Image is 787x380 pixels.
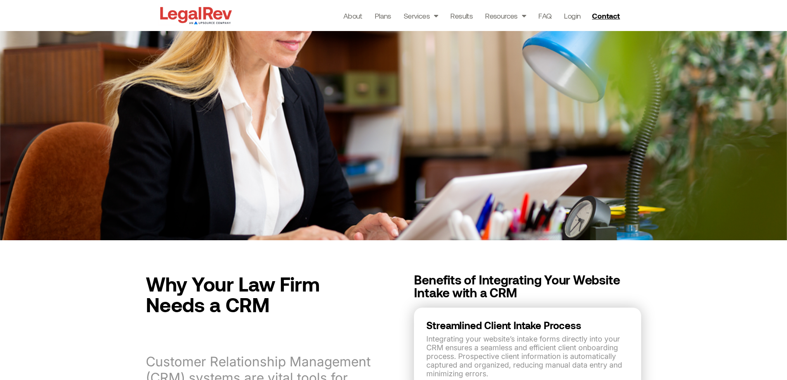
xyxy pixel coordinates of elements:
[404,10,438,22] a: Services
[343,10,581,22] nav: Menu
[564,10,580,22] a: Login
[426,335,629,378] p: Integrating your website’s intake forms directly into your CRM ensures a seamless and efficient c...
[485,10,526,22] a: Resources
[589,9,625,22] a: Contact
[450,10,473,22] a: Results
[375,10,391,22] a: Plans
[146,273,373,315] h2: Why Your Law Firm Needs a CRM
[592,12,620,19] span: Contact
[426,320,629,330] h2: Streamlined Client Intake Process
[538,10,552,22] a: FAQ
[343,10,362,22] a: About
[414,273,641,299] h2: Benefits of Integrating Your Website Intake with a CRM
